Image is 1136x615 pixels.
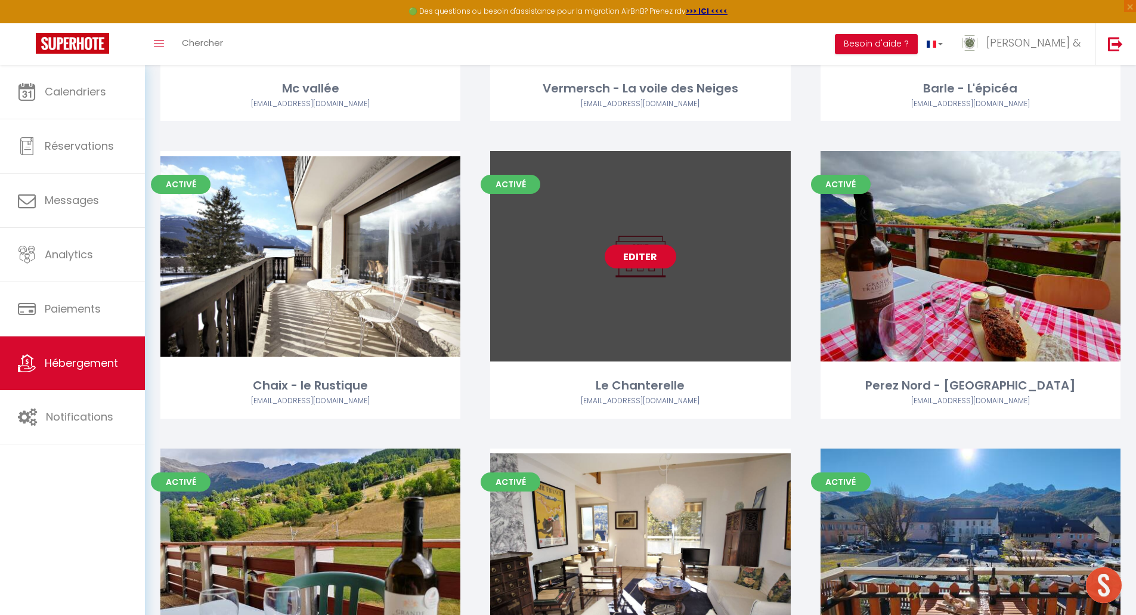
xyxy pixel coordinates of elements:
div: Le Chanterelle [490,376,790,395]
div: Airbnb [160,98,460,110]
span: Activé [481,472,540,492]
span: Analytics [45,247,93,262]
button: Besoin d'aide ? [835,34,918,54]
span: Messages [45,193,99,208]
div: Vermersch - La voile des Neiges [490,79,790,98]
span: Activé [811,472,871,492]
a: >>> ICI <<<< [686,6,728,16]
div: Chaix - le Rustique [160,376,460,395]
div: Airbnb [160,395,460,407]
div: Perez Nord - [GEOGRAPHIC_DATA] [821,376,1120,395]
span: Calendriers [45,84,106,99]
span: Chercher [182,36,223,49]
span: [PERSON_NAME] & [986,35,1081,50]
img: ... [961,34,979,52]
a: Editer [605,245,676,268]
span: Paiements [45,301,101,316]
img: Super Booking [36,33,109,54]
a: Chercher [173,23,232,65]
span: Activé [811,175,871,194]
span: Notifications [46,409,113,424]
img: logout [1108,36,1123,51]
div: Airbnb [821,98,1120,110]
div: Airbnb [490,395,790,407]
span: Réservations [45,138,114,153]
span: Activé [151,175,211,194]
span: Hébergement [45,356,118,370]
div: Ouvrir le chat [1086,567,1122,603]
span: Activé [151,472,211,492]
span: Activé [481,175,540,194]
a: ... [PERSON_NAME] & [952,23,1095,65]
div: Mc vallée [160,79,460,98]
div: Airbnb [821,395,1120,407]
div: Barle - L'épicéa [821,79,1120,98]
div: Airbnb [490,98,790,110]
